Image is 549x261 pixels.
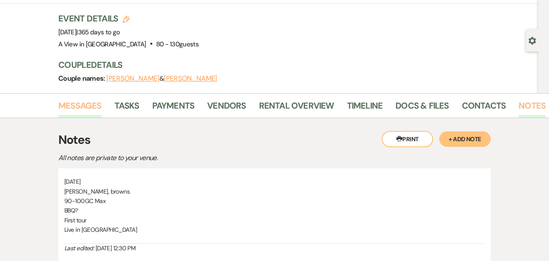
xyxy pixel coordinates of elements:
span: & [106,74,217,83]
span: 365 days to go [78,28,120,36]
p: Live in [GEOGRAPHIC_DATA] [64,225,485,234]
a: Vendors [207,99,246,118]
a: Contacts [462,99,506,118]
p: First tour [64,215,485,225]
span: BBQ? [64,206,78,214]
span: A View in [GEOGRAPHIC_DATA] [58,40,146,49]
span: Couple names: [58,74,106,83]
span: [PERSON_NAME], browns [64,188,130,195]
a: Notes [519,99,546,118]
span: 80 - 130 guests [156,40,199,49]
div: [DATE] 12:30 PM [64,244,485,253]
h3: Event Details [58,12,199,24]
span: | [76,28,120,36]
a: Messages [58,99,102,118]
a: Timeline [347,99,383,118]
a: Payments [152,99,195,118]
button: [PERSON_NAME] [106,75,160,82]
span: [DATE] [58,28,120,36]
span: 90-100GC Max [64,197,106,205]
a: Rental Overview [259,99,334,118]
h3: Notes [58,131,491,149]
button: + Add Note [439,131,491,147]
h3: Couple Details [58,59,530,71]
a: Docs & Files [395,99,449,118]
span: [DATE] [64,178,81,185]
p: All notes are private to your venue. [58,152,359,164]
a: Tasks [115,99,139,118]
button: Open lead details [528,36,536,44]
button: Print [382,131,433,147]
button: [PERSON_NAME] [164,75,217,82]
i: Last edited: [64,244,94,252]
